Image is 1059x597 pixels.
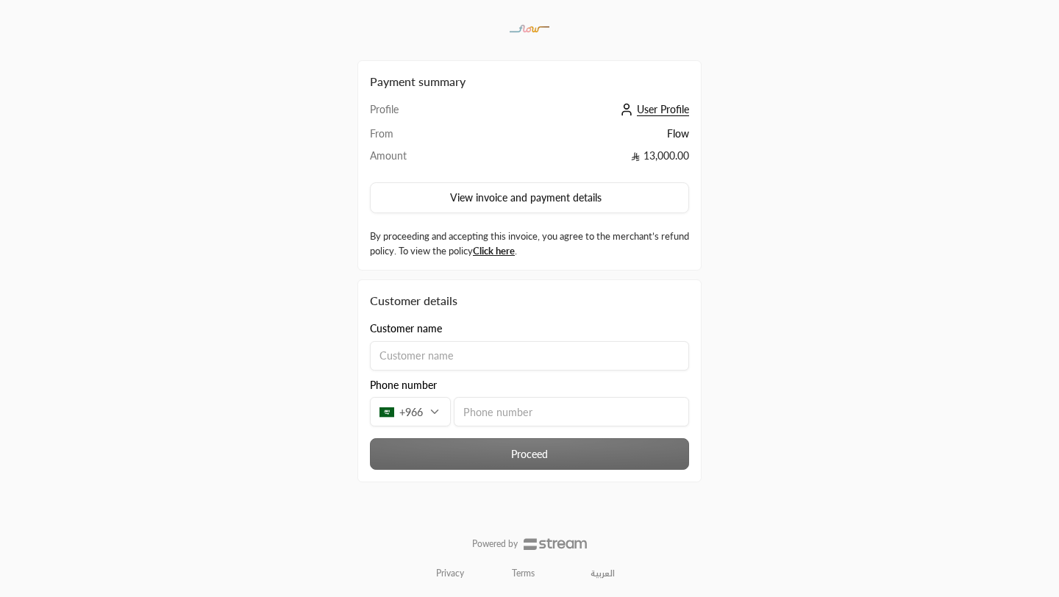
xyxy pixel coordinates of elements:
span: Phone number [370,378,437,393]
a: User Profile [616,103,689,115]
td: Amount [370,149,477,171]
td: 13,000.00 [477,149,689,171]
button: View invoice and payment details [370,182,689,213]
a: Privacy [436,568,464,579]
input: Customer name [370,341,689,371]
div: +966 [370,397,451,426]
h2: Payment summary [370,73,689,90]
td: From [370,126,477,149]
img: Company Logo [510,9,550,49]
td: Profile [370,102,477,126]
label: By proceeding and accepting this invoice, you agree to the merchant’s refund policy. To view the ... [370,229,689,258]
td: Flow [477,126,689,149]
div: Customer details [370,292,689,310]
a: Terms [512,568,535,579]
span: Customer name [370,321,442,336]
a: Click here [473,245,515,257]
span: User Profile [637,103,689,116]
input: Phone number [454,397,689,426]
a: العربية [582,562,623,585]
p: Powered by [472,538,518,550]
